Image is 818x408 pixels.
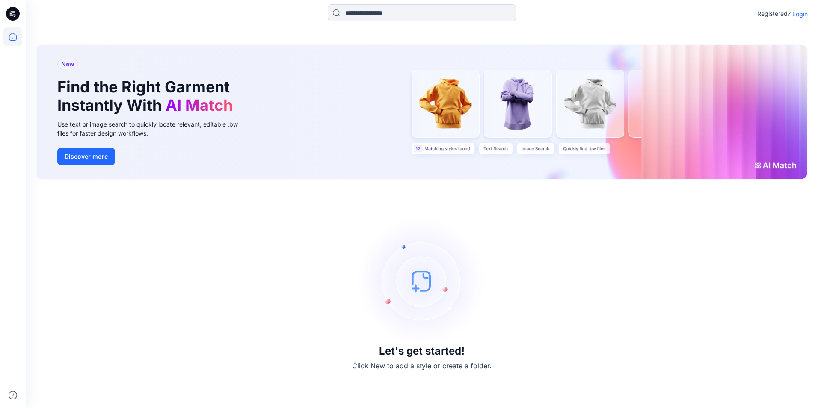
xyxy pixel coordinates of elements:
img: empty-state-image.svg [358,217,486,345]
span: New [61,59,74,69]
h3: Let's get started! [379,345,465,357]
span: AI Match [166,96,233,115]
button: Discover more [57,148,115,165]
p: Click New to add a style or create a folder. [352,361,492,371]
h1: Find the Right Garment Instantly With [57,78,237,115]
div: Use text or image search to quickly locate relevant, editable .bw files for faster design workflows. [57,120,250,138]
p: Login [792,9,808,18]
p: Registered? [757,9,791,19]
